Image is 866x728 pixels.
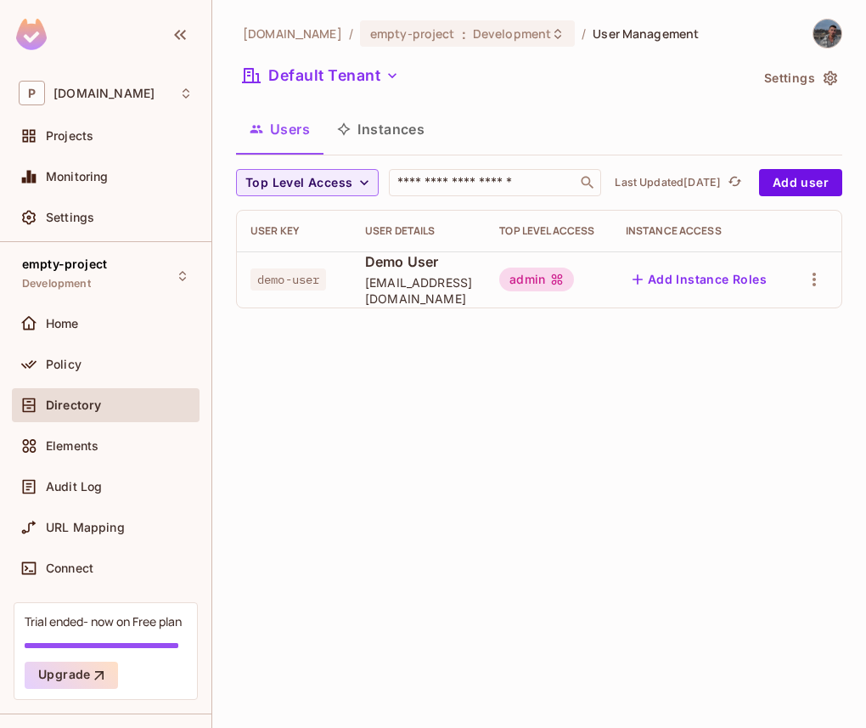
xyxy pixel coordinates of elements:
[46,480,102,494] span: Audit Log
[19,81,45,105] span: P
[46,521,125,534] span: URL Mapping
[626,266,773,293] button: Add Instance Roles
[365,224,472,238] div: User Details
[323,108,438,150] button: Instances
[236,62,406,89] button: Default Tenant
[243,25,342,42] span: the active workspace
[593,25,699,42] span: User Management
[46,562,93,575] span: Connect
[16,19,47,50] img: SReyMgAAAABJRU5ErkJggg==
[22,277,91,291] span: Development
[582,25,586,42] li: /
[250,268,326,291] span: demo-user
[46,317,79,330] span: Home
[46,398,101,412] span: Directory
[236,169,379,196] button: Top Level Access
[626,224,773,238] div: Instance Access
[365,274,472,307] span: [EMAIL_ADDRESS][DOMAIN_NAME]
[46,170,109,183] span: Monitoring
[461,27,467,41] span: :
[757,65,842,92] button: Settings
[25,613,182,629] div: Trial ended- now on Free plan
[22,257,107,271] span: empty-project
[46,211,94,224] span: Settings
[53,87,155,100] span: Workspace: permit.io
[499,224,599,238] div: Top Level Access
[724,172,745,193] button: refresh
[615,176,721,189] p: Last Updated [DATE]
[759,169,842,196] button: Add user
[721,172,745,193] span: Click to refresh data
[250,224,338,238] div: User Key
[46,129,93,143] span: Projects
[25,662,118,689] button: Upgrade
[236,108,323,150] button: Users
[349,25,353,42] li: /
[813,20,841,48] img: Alon Boshi
[46,358,82,371] span: Policy
[728,174,742,191] span: refresh
[499,268,574,291] div: admin
[365,252,472,271] span: Demo User
[46,439,98,453] span: Elements
[473,25,551,42] span: Development
[370,25,455,42] span: empty-project
[245,172,352,194] span: Top Level Access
